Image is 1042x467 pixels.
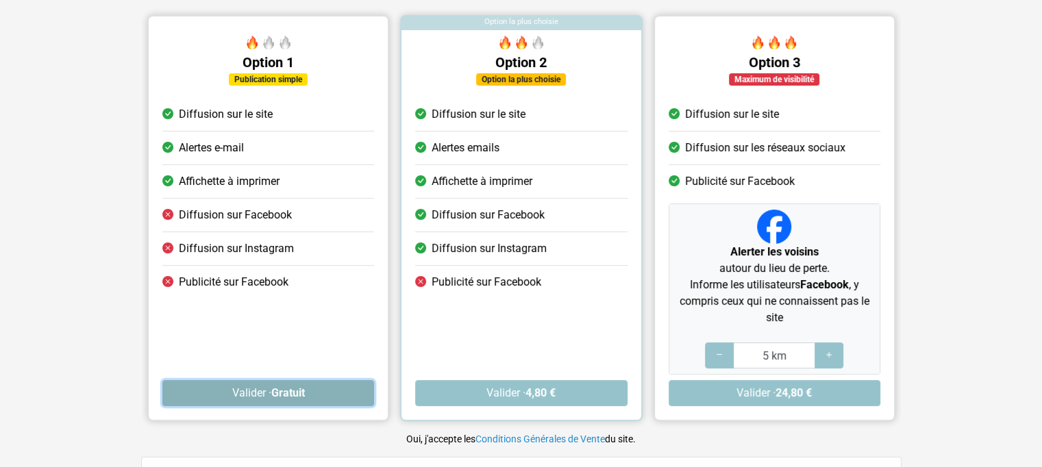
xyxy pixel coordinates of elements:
[432,173,532,190] span: Affichette à imprimer
[729,73,819,86] div: Maximum de visibilité
[179,240,294,257] span: Diffusion sur Instagram
[776,386,812,399] strong: 24,80 €
[179,173,280,190] span: Affichette à imprimer
[179,207,292,223] span: Diffusion sur Facebook
[229,73,308,86] div: Publication simple
[415,54,627,71] h5: Option 2
[179,274,288,290] span: Publicité sur Facebook
[162,54,374,71] h5: Option 1
[432,240,547,257] span: Diffusion sur Instagram
[406,433,636,444] small: Oui, j'accepte les du site.
[432,106,525,123] span: Diffusion sur le site
[475,433,605,444] a: Conditions Générales de Vente
[415,380,627,406] button: Valider ·4,80 €
[179,106,273,123] span: Diffusion sur le site
[799,278,848,291] strong: Facebook
[730,245,818,258] strong: Alerter les voisins
[668,380,880,406] button: Valider ·24,80 €
[179,140,244,156] span: Alertes e-mail
[432,274,541,290] span: Publicité sur Facebook
[432,207,545,223] span: Diffusion sur Facebook
[684,173,794,190] span: Publicité sur Facebook
[668,54,880,71] h5: Option 3
[674,277,873,326] p: Informe les utilisateurs , y compris ceux qui ne connaissent pas le site
[684,140,845,156] span: Diffusion sur les réseaux sociaux
[674,244,873,277] p: autour du lieu de perte.
[525,386,556,399] strong: 4,80 €
[757,210,791,244] img: Facebook
[401,16,641,30] div: Option la plus choisie
[432,140,499,156] span: Alertes emails
[684,106,778,123] span: Diffusion sur le site
[271,386,304,399] strong: Gratuit
[162,380,374,406] button: Valider ·Gratuit
[476,73,566,86] div: Option la plus choisie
